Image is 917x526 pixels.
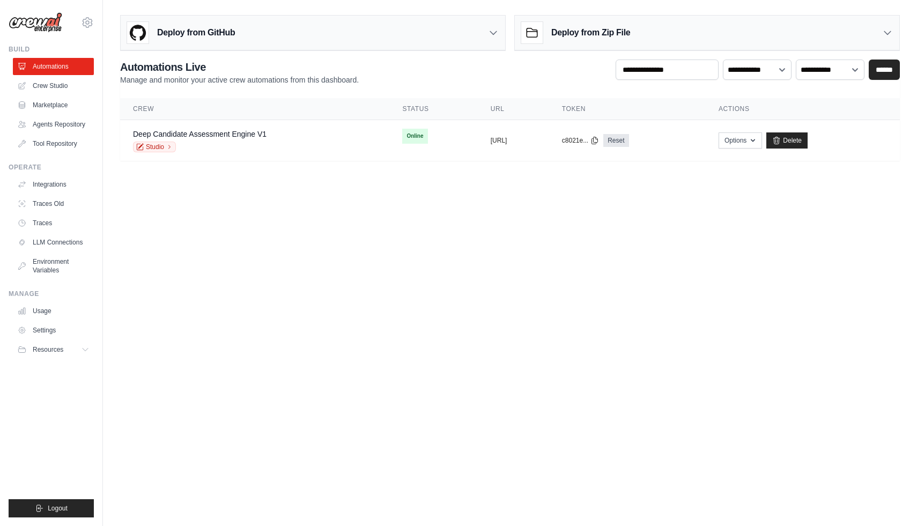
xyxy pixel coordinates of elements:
[33,345,63,354] span: Resources
[13,214,94,232] a: Traces
[706,98,900,120] th: Actions
[766,132,808,149] a: Delete
[13,195,94,212] a: Traces Old
[9,45,94,54] div: Build
[13,302,94,320] a: Usage
[48,504,68,513] span: Logout
[389,98,477,120] th: Status
[133,142,176,152] a: Studio
[13,135,94,152] a: Tool Repository
[133,130,267,138] a: Deep Candidate Assessment Engine V1
[13,322,94,339] a: Settings
[562,136,599,145] button: c8021e...
[9,12,62,33] img: Logo
[9,163,94,172] div: Operate
[157,26,235,39] h3: Deploy from GitHub
[127,22,149,43] img: GitHub Logo
[9,290,94,298] div: Manage
[478,98,549,120] th: URL
[13,253,94,279] a: Environment Variables
[13,341,94,358] button: Resources
[13,58,94,75] a: Automations
[13,116,94,133] a: Agents Repository
[13,97,94,114] a: Marketplace
[549,98,706,120] th: Token
[120,75,359,85] p: Manage and monitor your active crew automations from this dashboard.
[9,499,94,517] button: Logout
[13,176,94,193] a: Integrations
[13,77,94,94] a: Crew Studio
[120,98,389,120] th: Crew
[603,134,628,147] a: Reset
[13,234,94,251] a: LLM Connections
[551,26,630,39] h3: Deploy from Zip File
[402,129,427,144] span: Online
[120,60,359,75] h2: Automations Live
[719,132,762,149] button: Options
